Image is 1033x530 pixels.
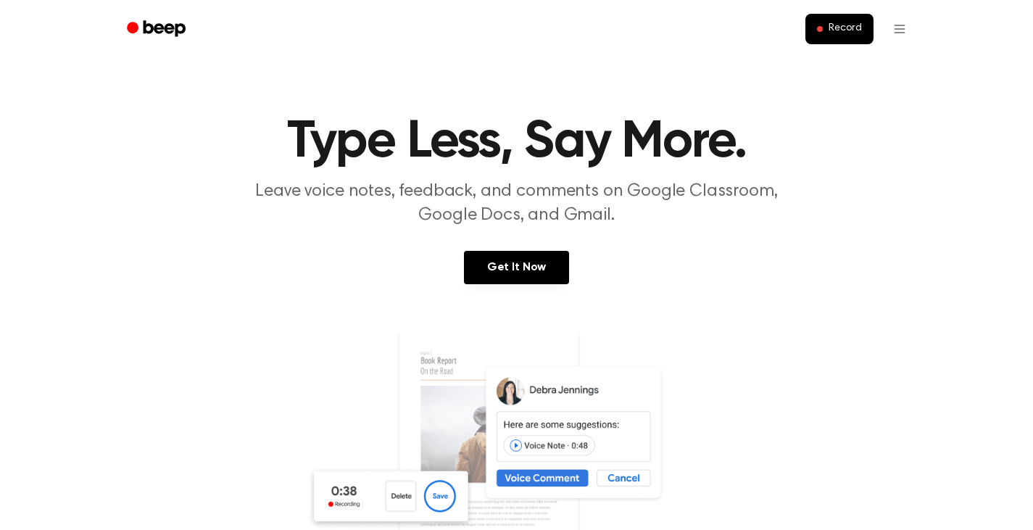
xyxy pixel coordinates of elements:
span: Record [829,22,861,36]
h1: Type Less, Say More. [146,116,888,168]
button: Open menu [882,12,917,46]
a: Beep [117,15,199,44]
p: Leave voice notes, feedback, and comments on Google Classroom, Google Docs, and Gmail. [238,180,795,228]
a: Get It Now [464,251,569,284]
button: Record [805,14,873,44]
